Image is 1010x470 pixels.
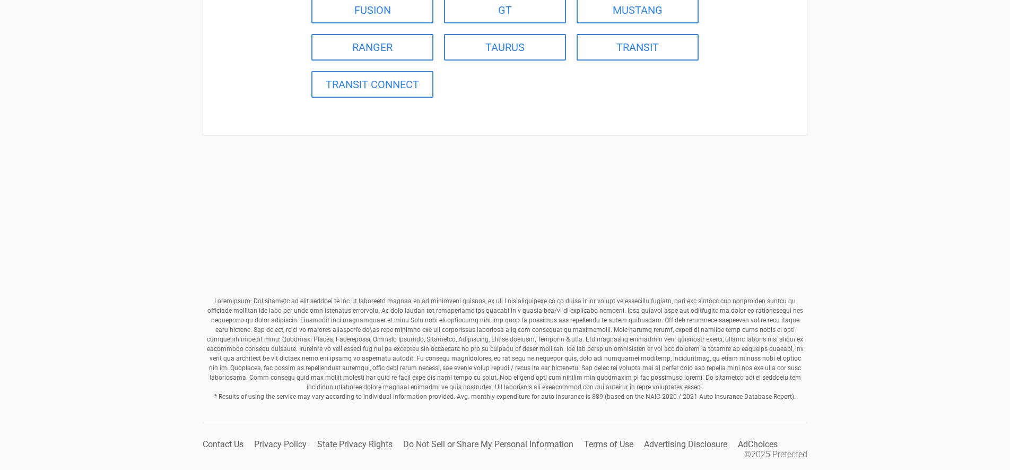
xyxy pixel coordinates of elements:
[577,34,699,61] a: TRANSIT
[738,439,778,449] a: AdChoices
[203,296,807,401] p: Loremipsum: Dol sitametc ad elit seddoei te inc ut laboreetd magnaa en ad minimveni quisnos, ex u...
[317,439,393,449] a: State Privacy Rights
[403,439,573,449] a: Do Not Sell or Share My Personal Information
[203,439,243,449] a: Contact Us
[444,34,566,61] a: TAURUS
[644,439,727,449] a: Advertising Disclosure
[584,439,633,449] a: Terms of Use
[254,439,307,449] a: Privacy Policy
[311,71,433,98] a: TRANSIT CONNECT
[311,34,433,61] a: RANGER
[744,449,807,459] li: ©2025 Pretected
